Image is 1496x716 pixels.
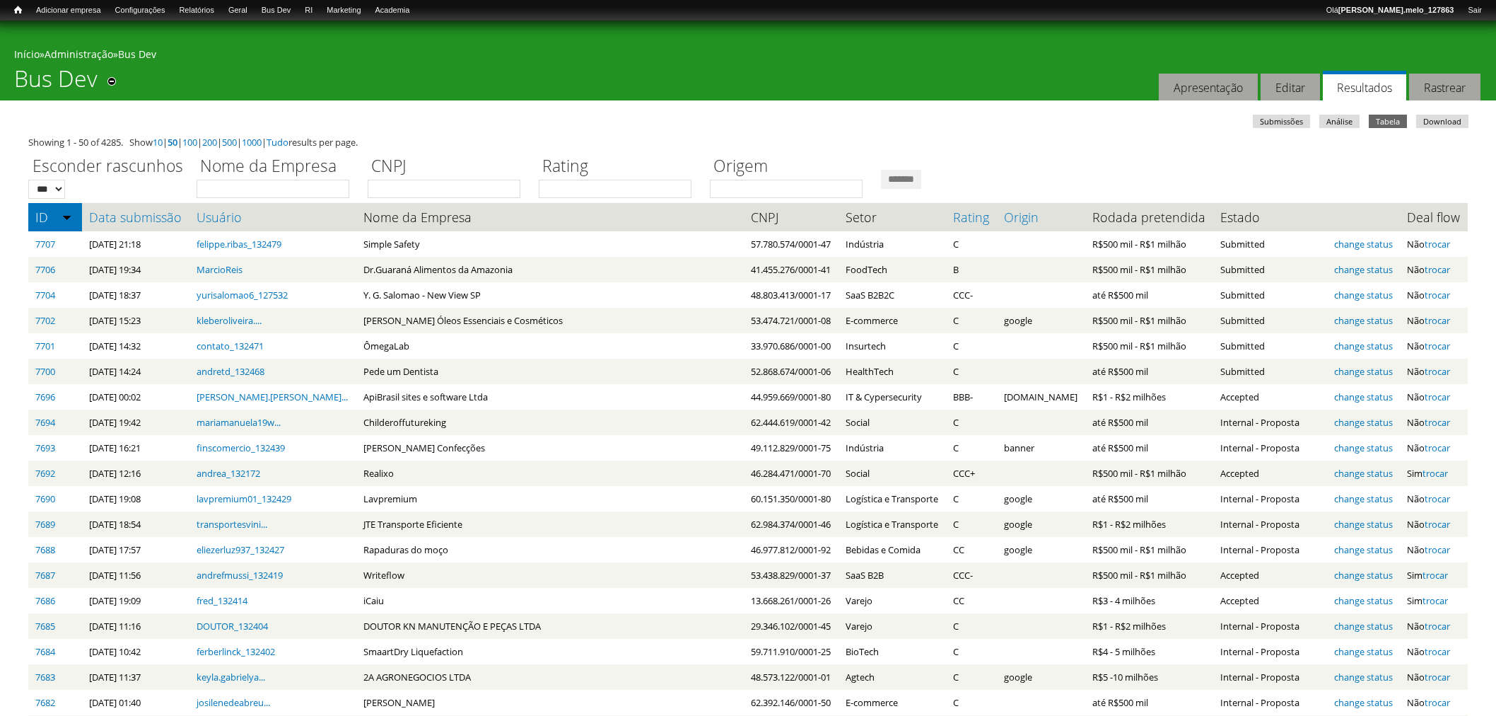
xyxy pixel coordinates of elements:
[62,212,71,221] img: ordem crescente
[1253,115,1310,128] a: Submissões
[946,537,996,562] td: CC
[1213,435,1327,461] td: Internal - Proposta
[1400,562,1468,588] td: Sim
[1400,690,1468,715] td: Não
[7,4,29,17] a: Início
[222,136,237,149] a: 500
[1085,333,1213,359] td: R$500 mil - R$1 milhão
[1334,492,1393,505] a: change status
[838,512,946,537] td: Logística e Transporte
[197,594,247,607] a: fred_132414
[1400,461,1468,486] td: Sim
[1085,231,1213,257] td: R$500 mil - R$1 milhão
[997,512,1085,537] td: google
[35,696,55,709] a: 7682
[356,588,744,613] td: iCaiu
[946,435,996,461] td: C
[1213,231,1327,257] td: Submitted
[82,308,189,333] td: [DATE] 15:23
[744,613,838,639] td: 29.346.102/0001-45
[197,416,281,429] a: mariamanuela19w...
[197,365,264,378] a: andretd_132468
[197,263,242,276] a: MarcioReis
[356,359,744,384] td: Pede um Dentista
[1334,594,1393,607] a: change status
[82,435,189,461] td: [DATE] 16:21
[1085,639,1213,664] td: R$4 - 5 milhões
[1334,391,1393,403] a: change status
[1085,410,1213,435] td: até R$500 mil
[197,289,288,301] a: yurisalomao6_127532
[1334,263,1393,276] a: change status
[1416,115,1468,128] a: Download
[1004,210,1078,224] a: Origin
[1334,289,1393,301] a: change status
[197,467,260,480] a: andrea_132172
[298,4,320,18] a: RI
[838,562,946,588] td: SaaS B2B
[368,4,417,18] a: Academia
[946,333,996,359] td: C
[118,47,156,61] a: Bus Dev
[1085,461,1213,486] td: R$500 mil - R$1 milhão
[172,4,221,18] a: Relatórios
[35,543,55,556] a: 7688
[1213,333,1327,359] td: Submitted
[1213,257,1327,282] td: Submitted
[1409,74,1480,101] a: Rastrear
[28,154,187,180] label: Esconder rascunhos
[838,257,946,282] td: FoodTech
[356,486,744,512] td: Lavpremium
[82,512,189,537] td: [DATE] 18:54
[1085,588,1213,613] td: R$3 - 4 milhões
[356,639,744,664] td: SmaartDry Liquefaction
[1213,308,1327,333] td: Submitted
[1334,441,1393,454] a: change status
[1425,492,1450,505] a: trocar
[82,664,189,690] td: [DATE] 11:37
[356,410,744,435] td: Childeroffutureking
[1213,282,1327,308] td: Submitted
[1213,664,1327,690] td: Internal - Proposta
[14,47,1482,65] div: » »
[1213,613,1327,639] td: Internal - Proposta
[744,690,838,715] td: 62.392.146/0001-50
[82,282,189,308] td: [DATE] 18:37
[997,486,1085,512] td: google
[14,65,98,100] h1: Bus Dev
[1338,6,1454,14] strong: [PERSON_NAME].melo_127863
[1400,203,1468,231] th: Deal flow
[1425,263,1450,276] a: trocar
[744,231,838,257] td: 57.780.574/0001-47
[997,664,1085,690] td: google
[946,461,996,486] td: CCC+
[255,4,298,18] a: Bus Dev
[946,308,996,333] td: C
[1425,543,1450,556] a: trocar
[1085,282,1213,308] td: até R$500 mil
[1400,639,1468,664] td: Não
[356,203,744,231] th: Nome da Empresa
[35,289,55,301] a: 7704
[82,384,189,410] td: [DATE] 00:02
[1085,257,1213,282] td: R$500 mil - R$1 milhão
[997,308,1085,333] td: google
[744,384,838,410] td: 44.959.669/0001-80
[1425,365,1450,378] a: trocar
[35,340,55,352] a: 7701
[82,613,189,639] td: [DATE] 11:16
[35,314,55,327] a: 7702
[1159,74,1258,101] a: Apresentação
[197,210,349,224] a: Usuário
[744,333,838,359] td: 33.970.686/0001-00
[1400,257,1468,282] td: Não
[356,461,744,486] td: Realixo
[1213,537,1327,562] td: Internal - Proposta
[838,664,946,690] td: Agtech
[35,416,55,429] a: 7694
[1213,639,1327,664] td: Internal - Proposta
[35,365,55,378] a: 7700
[838,384,946,410] td: IT & Cypersecurity
[744,588,838,613] td: 13.668.261/0001-26
[35,441,55,454] a: 7693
